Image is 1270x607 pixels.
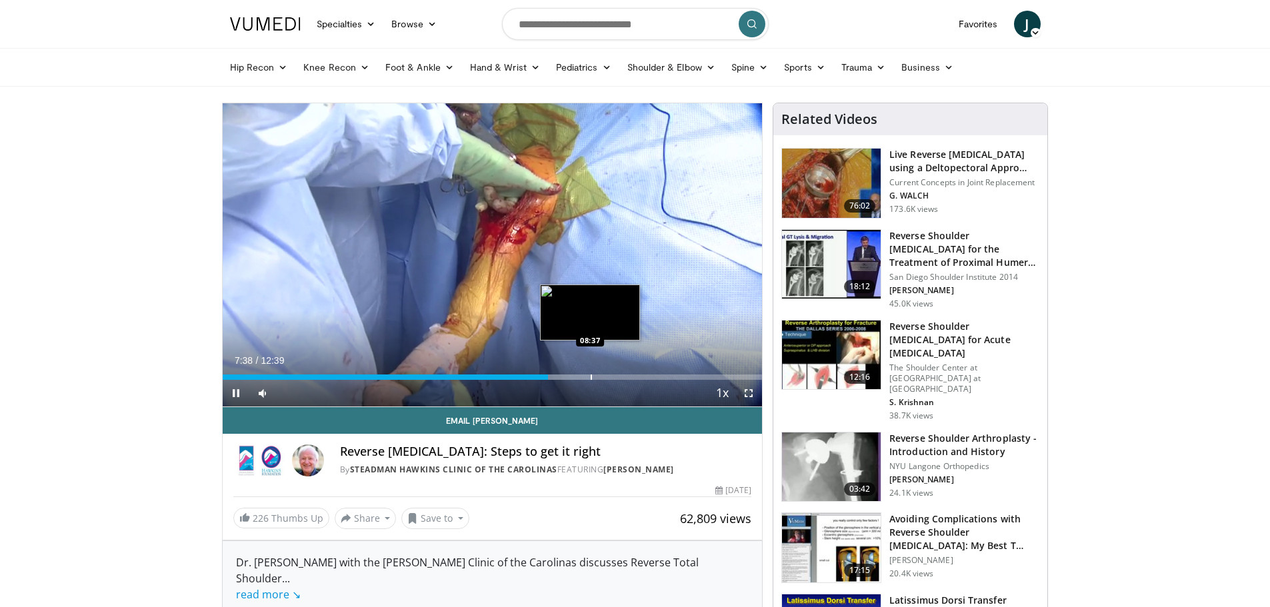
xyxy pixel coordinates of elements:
[889,191,1039,201] p: G. WALCH
[540,285,640,340] img: image.jpeg
[889,204,938,215] p: 173.6K views
[889,397,1039,408] p: S. Krishnan
[383,11,445,37] a: Browse
[680,510,751,526] span: 62,809 views
[233,444,287,476] img: Steadman Hawkins Clinic of the Carolinas
[253,512,269,524] span: 226
[781,229,1039,309] a: 18:12 Reverse Shoulder [MEDICAL_DATA] for the Treatment of Proximal Humeral … San Diego Shoulder ...
[889,555,1039,566] p: [PERSON_NAME]
[889,512,1039,552] h3: Avoiding Complications with Reverse Shoulder [MEDICAL_DATA]: My Best T…
[893,54,961,81] a: Business
[230,17,301,31] img: VuMedi Logo
[781,512,1039,583] a: 17:15 Avoiding Complications with Reverse Shoulder [MEDICAL_DATA]: My Best T… [PERSON_NAME] 20.4K...
[889,299,933,309] p: 45.0K views
[340,464,752,476] div: By FEATURING
[889,229,1039,269] h3: Reverse Shoulder [MEDICAL_DATA] for the Treatment of Proximal Humeral …
[844,199,876,213] span: 76:02
[235,355,253,366] span: 7:38
[889,568,933,579] p: 20.4K views
[377,54,462,81] a: Foot & Ankle
[889,488,933,498] p: 24.1K views
[236,554,749,602] div: Dr. [PERSON_NAME] with the [PERSON_NAME] Clinic of the Carolinas discusses Reverse Total Shoulder
[256,355,259,366] span: /
[292,444,324,476] img: Avatar
[889,474,1039,485] p: [PERSON_NAME]
[781,148,1039,219] a: 76:02 Live Reverse [MEDICAL_DATA] using a Deltopectoral Appro… Current Concepts in Joint Replacem...
[889,362,1039,394] p: The Shoulder Center at [GEOGRAPHIC_DATA] at [GEOGRAPHIC_DATA]
[236,587,301,602] a: read more ↘
[261,355,284,366] span: 12:39
[889,410,933,421] p: 38.7K views
[776,54,833,81] a: Sports
[709,380,735,406] button: Playback Rate
[309,11,384,37] a: Specialties
[502,8,769,40] input: Search topics, interventions
[833,54,894,81] a: Trauma
[782,230,881,299] img: Q2xRg7exoPLTwO8X4xMDoxOjA4MTsiGN.150x105_q85_crop-smart_upscale.jpg
[781,320,1039,421] a: 12:16 Reverse Shoulder [MEDICAL_DATA] for Acute [MEDICAL_DATA] The Shoulder Center at [GEOGRAPHIC...
[951,11,1006,37] a: Favorites
[222,54,296,81] a: Hip Recon
[844,370,876,384] span: 12:16
[889,285,1039,296] p: [PERSON_NAME]
[350,464,557,475] a: Steadman Hawkins Clinic of the Carolinas
[889,148,1039,175] h3: Live Reverse [MEDICAL_DATA] using a Deltopectoral Appro…
[223,380,249,406] button: Pause
[401,508,469,529] button: Save to
[889,461,1039,472] p: NYU Langone Orthopedics
[223,103,763,407] video-js: Video Player
[1014,11,1041,37] a: J
[889,432,1039,458] h3: Reverse Shoulder Arthroplasty - Introduction and History
[889,272,1039,283] p: San Diego Shoulder Institute 2014
[462,54,548,81] a: Hand & Wrist
[723,54,776,81] a: Spine
[249,380,276,406] button: Mute
[889,320,1039,360] h3: Reverse Shoulder [MEDICAL_DATA] for Acute [MEDICAL_DATA]
[782,513,881,582] img: 1e0542da-edd7-4b27-ad5a-0c5d6cc88b44.150x105_q85_crop-smart_upscale.jpg
[782,149,881,218] img: 684033_3.png.150x105_q85_crop-smart_upscale.jpg
[223,407,763,434] a: Email [PERSON_NAME]
[844,482,876,496] span: 03:42
[619,54,723,81] a: Shoulder & Elbow
[715,484,751,496] div: [DATE]
[781,111,877,127] h4: Related Videos
[844,280,876,293] span: 18:12
[782,320,881,390] img: butch_reverse_arthroplasty_3.png.150x105_q85_crop-smart_upscale.jpg
[548,54,619,81] a: Pediatrics
[233,508,329,528] a: 226 Thumbs Up
[844,564,876,577] span: 17:15
[735,380,762,406] button: Fullscreen
[335,508,397,529] button: Share
[782,432,881,502] img: zucker_4.png.150x105_q85_crop-smart_upscale.jpg
[889,177,1039,188] p: Current Concepts in Joint Replacement
[781,432,1039,502] a: 03:42 Reverse Shoulder Arthroplasty - Introduction and History NYU Langone Orthopedics [PERSON_NA...
[340,444,752,459] h4: Reverse [MEDICAL_DATA]: Steps to get it right
[223,374,763,380] div: Progress Bar
[603,464,674,475] a: [PERSON_NAME]
[295,54,377,81] a: Knee Recon
[236,571,301,602] span: ...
